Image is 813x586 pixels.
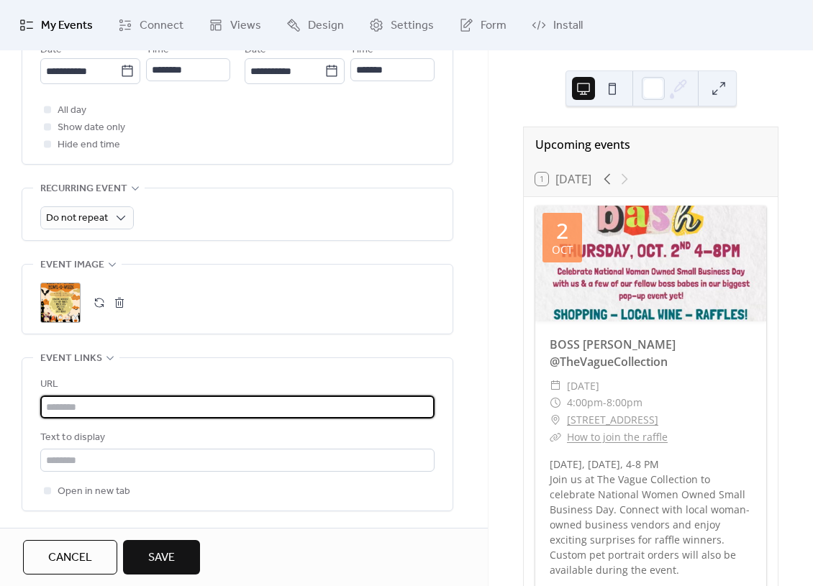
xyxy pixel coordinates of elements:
span: Event image [40,257,104,274]
a: [STREET_ADDRESS] [567,411,658,429]
div: 2 [556,220,568,242]
span: Settings [391,17,434,35]
div: ​ [550,429,561,446]
span: [DATE] [567,377,599,395]
a: Form [448,6,517,45]
span: Views [230,17,261,35]
a: Settings [358,6,445,45]
a: Connect [107,6,194,45]
span: Connect [140,17,183,35]
span: All day [58,102,86,119]
span: 8:00pm [607,394,642,411]
button: Cancel [23,540,117,574]
button: Save [123,540,200,574]
div: ​ [550,377,561,395]
a: Design [276,6,355,45]
span: Date [245,42,266,59]
span: Open in new tab [58,483,130,500]
span: 4:00pm [567,394,603,411]
a: BOSS [PERSON_NAME] @TheVagueCollection [550,337,676,370]
span: My Events [41,17,93,35]
span: Event links [40,350,102,367]
a: Views [198,6,272,45]
div: Oct [552,244,573,255]
span: Cancel [48,549,92,567]
a: My Events [9,6,104,45]
span: Hide end time [58,137,120,154]
span: Do not repeat [46,209,108,228]
div: Upcoming events [524,127,778,162]
div: ​ [550,394,561,411]
div: URL [40,376,432,393]
span: Install [553,17,583,35]
span: Time [146,42,169,59]
div: ​ [550,411,561,429]
span: Categories [40,527,100,544]
div: ; [40,283,81,323]
span: Form [481,17,507,35]
span: Save [148,549,175,567]
a: Install [521,6,594,45]
span: Time [350,42,373,59]
a: How to join the raffle [567,430,668,444]
span: - [603,394,607,411]
span: Show date only [58,119,125,137]
span: Design [308,17,344,35]
span: Recurring event [40,180,127,198]
div: Text to display [40,429,432,447]
div: [DATE], [DATE], 4-8 PM Join us at The Vague Collection to celebrate National Women Owned Small Bu... [535,457,766,577]
span: Date [40,42,62,59]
